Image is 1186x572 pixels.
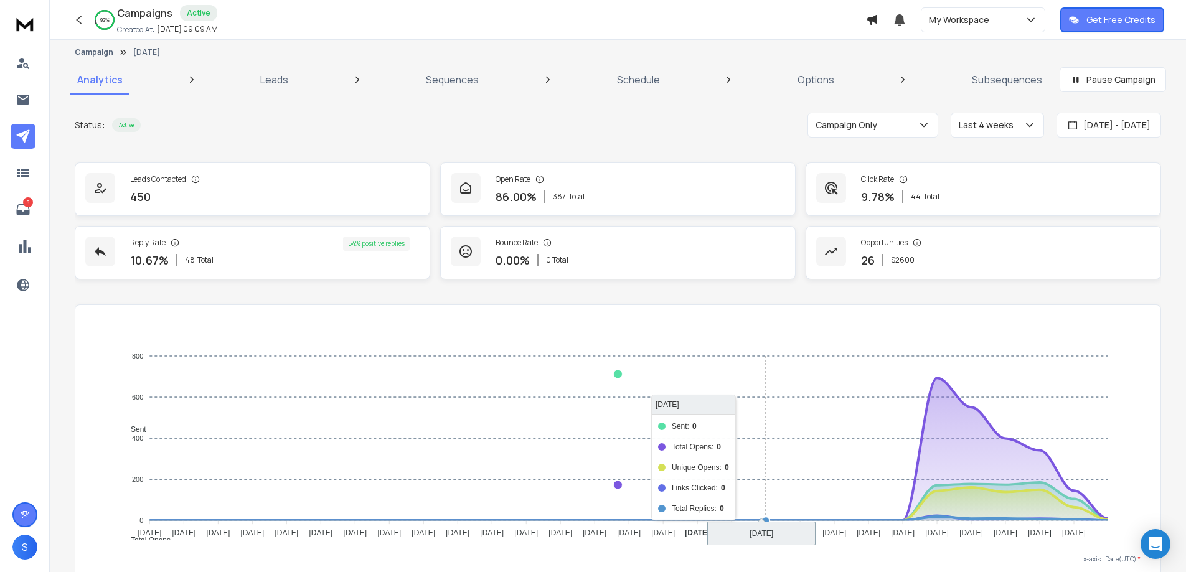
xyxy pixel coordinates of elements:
p: Get Free Credits [1086,14,1155,26]
button: [DATE] - [DATE] [1057,113,1161,138]
tspan: [DATE] [138,528,161,537]
tspan: [DATE] [788,528,812,537]
tspan: [DATE] [309,528,332,537]
p: My Workspace [929,14,994,26]
a: Click Rate9.78%44Total [806,162,1161,216]
a: Opportunities26$2600 [806,226,1161,279]
span: 48 [185,255,195,265]
p: Analytics [77,72,123,87]
div: Active [112,118,141,132]
img: logo [12,12,37,35]
p: 6 [23,197,33,207]
a: Options [790,65,842,95]
tspan: [DATE] [275,528,298,537]
tspan: [DATE] [206,528,230,537]
tspan: [DATE] [754,528,778,537]
a: Open Rate86.00%387Total [440,162,796,216]
a: Analytics [70,65,130,95]
a: Subsequences [964,65,1050,95]
button: Campaign [75,47,113,57]
button: Get Free Credits [1060,7,1164,32]
span: 387 [553,192,566,202]
h1: Campaigns [117,6,172,21]
p: 92 % [100,16,110,24]
tspan: 800 [132,352,143,360]
button: S [12,535,37,560]
span: Total [923,192,939,202]
div: Open Intercom Messenger [1141,529,1170,559]
p: x-axis : Date(UTC) [95,555,1141,564]
div: 54 % positive replies [343,237,410,251]
tspan: [DATE] [925,528,949,537]
p: Bounce Rate [496,238,538,248]
tspan: [DATE] [720,528,743,537]
tspan: [DATE] [1028,528,1052,537]
a: Schedule [609,65,667,95]
p: 450 [130,188,151,205]
tspan: [DATE] [822,528,846,537]
p: Click Rate [861,174,894,184]
p: Schedule [617,72,660,87]
span: Total [197,255,214,265]
p: [DATE] [133,47,160,57]
p: 86.00 % [496,188,537,205]
p: Created At: [117,25,154,35]
a: Bounce Rate0.00%0 Total [440,226,796,279]
tspan: [DATE] [1062,528,1086,537]
tspan: 400 [132,434,143,442]
tspan: [DATE] [343,528,367,537]
span: Total Opens [121,536,171,545]
tspan: [DATE] [959,528,983,537]
a: Leads [253,65,296,95]
tspan: [DATE] [240,528,264,537]
tspan: [DATE] [172,528,195,537]
p: 10.67 % [130,251,169,269]
p: Options [798,72,834,87]
a: Leads Contacted450 [75,162,430,216]
p: $ 2600 [891,255,915,265]
p: 0.00 % [496,251,530,269]
tspan: [DATE] [377,528,401,537]
p: Status: [75,119,105,131]
tspan: [DATE] [857,528,880,537]
tspan: [DATE] [548,528,572,537]
p: [DATE] 09:09 AM [157,24,218,34]
p: 26 [861,251,875,269]
tspan: [DATE] [446,528,469,537]
tspan: [DATE] [617,528,641,537]
tspan: [DATE] [651,528,675,537]
tspan: [DATE] [891,528,915,537]
p: 0 Total [546,255,568,265]
tspan: [DATE] [994,528,1017,537]
a: Reply Rate10.67%48Total54% positive replies [75,226,430,279]
tspan: [DATE] [685,528,710,537]
tspan: [DATE] [412,528,435,537]
tspan: 600 [132,393,143,401]
p: Reply Rate [130,238,166,248]
tspan: 200 [132,476,143,483]
span: Sent [121,425,146,434]
tspan: [DATE] [514,528,538,537]
span: Total [568,192,585,202]
p: Open Rate [496,174,530,184]
p: Leads [260,72,288,87]
tspan: [DATE] [583,528,606,537]
span: 44 [911,192,921,202]
p: Subsequences [972,72,1042,87]
p: Opportunities [861,238,908,248]
p: Last 4 weeks [959,119,1019,131]
p: Campaign Only [816,119,882,131]
tspan: [DATE] [480,528,504,537]
button: Pause Campaign [1060,67,1166,92]
p: 9.78 % [861,188,895,205]
p: Sequences [426,72,479,87]
a: Sequences [418,65,486,95]
div: Active [180,5,217,21]
p: Leads Contacted [130,174,186,184]
a: 6 [11,197,35,222]
tspan: 0 [139,517,143,524]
